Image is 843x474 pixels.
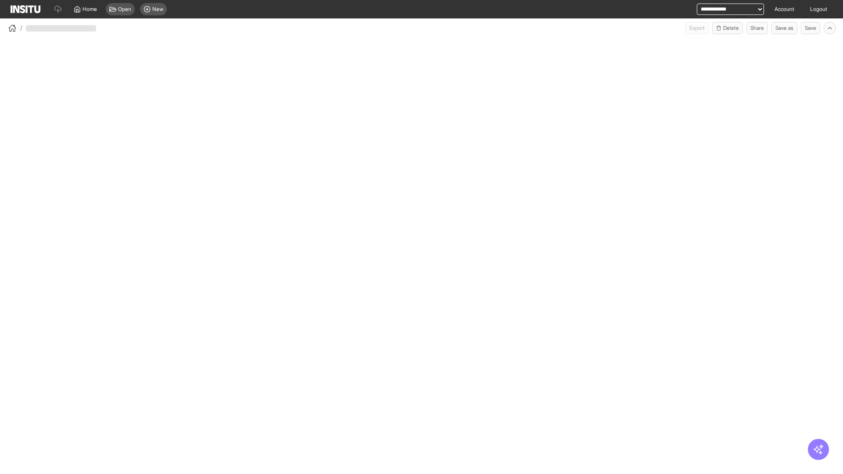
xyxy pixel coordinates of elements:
[11,5,40,13] img: Logo
[771,22,797,34] button: Save as
[712,22,743,34] button: Delete
[118,6,131,13] span: Open
[7,23,22,33] button: /
[20,24,22,32] span: /
[152,6,163,13] span: New
[685,22,709,34] span: Can currently only export from Insights reports.
[746,22,768,34] button: Share
[801,22,820,34] button: Save
[685,22,709,34] button: Export
[83,6,97,13] span: Home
